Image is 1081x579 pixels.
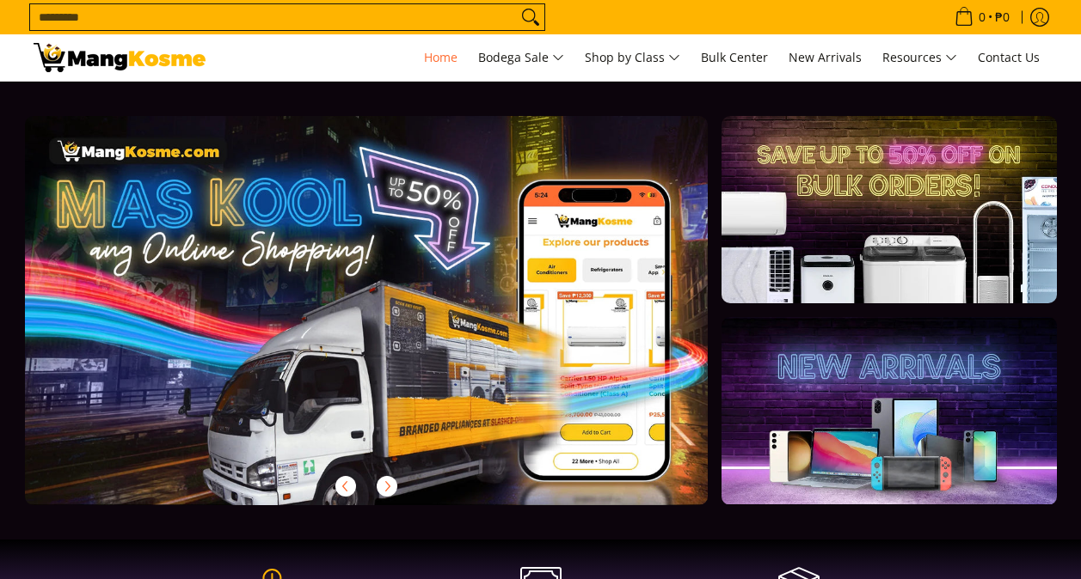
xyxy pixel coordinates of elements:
a: Shop by Class [576,34,689,81]
a: More [25,116,764,533]
a: Resources [874,34,966,81]
a: Bulk Center [692,34,777,81]
a: Bodega Sale [470,34,573,81]
button: Previous [327,467,365,505]
span: Bodega Sale [478,47,564,69]
span: Shop by Class [585,47,680,69]
span: 0 [976,11,988,23]
a: New Arrivals [780,34,870,81]
span: Home [424,49,458,65]
button: Search [517,4,544,30]
span: Resources [882,47,957,69]
span: • [949,8,1015,27]
span: New Arrivals [789,49,862,65]
img: Mang Kosme: Your Home Appliances Warehouse Sale Partner! [34,43,206,72]
a: Contact Us [969,34,1048,81]
nav: Main Menu [223,34,1048,81]
span: ₱0 [992,11,1012,23]
button: Next [368,467,406,505]
span: Bulk Center [701,49,768,65]
span: Contact Us [978,49,1040,65]
a: Home [415,34,466,81]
